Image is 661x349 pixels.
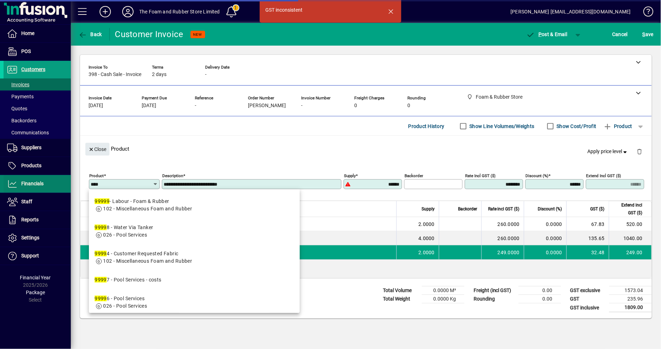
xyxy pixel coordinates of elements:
span: [PERSON_NAME] [248,103,286,109]
app-page-header-button: Delete [631,148,648,155]
em: 99999 [95,198,109,204]
span: NEW [193,32,202,37]
span: Supply [422,205,435,213]
span: Financial Year [20,275,51,280]
span: 2.0000 [419,221,435,228]
span: Extend incl GST ($) [614,201,643,217]
a: Suppliers [4,139,71,157]
mat-label: Description [162,173,183,178]
em: 9999 [95,225,107,230]
mat-label: Extend incl GST ($) [586,173,621,178]
button: Product History [406,120,447,133]
span: 2 days [152,72,166,77]
a: Financials [4,175,71,193]
a: POS [4,43,71,60]
span: 2.0000 [419,249,435,256]
td: 0.0000 [524,231,566,245]
span: 026 - Pool Services [103,303,147,309]
td: 135.65 [566,231,609,245]
app-page-header-button: Close [84,146,111,152]
em: 9999 [95,251,107,256]
span: 102 - Miscellaneous Foam and Rubber [103,206,192,211]
span: ave [643,29,654,40]
div: 249.0000 [486,249,520,256]
td: 235.96 [609,295,652,303]
span: Communications [7,130,49,135]
span: Suppliers [21,145,41,150]
mat-option: 99997 - Pool Services - costs [89,271,300,289]
button: Save [641,28,655,41]
span: P [539,31,542,37]
button: Post & Email [523,28,571,41]
td: Rounding [470,295,519,303]
span: Customers [21,66,45,72]
a: Communications [4,127,71,139]
button: Back [77,28,104,41]
span: S [643,31,645,37]
a: Quotes [4,103,71,115]
a: Payments [4,91,71,103]
td: 0.0000 Kg [422,295,464,303]
mat-label: Discount (%) [526,173,549,178]
td: 0.0000 [524,245,566,260]
td: 249.00 [609,245,651,260]
div: 260.0000 [486,235,520,242]
span: Invoices [7,82,29,87]
button: Delete [631,143,648,160]
td: 520.00 [609,217,651,231]
span: Support [21,253,39,258]
button: Apply price level [585,145,632,158]
mat-option: 99998 - Water Via Tanker [89,218,300,244]
div: [PERSON_NAME] [EMAIL_ADDRESS][DOMAIN_NAME] [511,6,631,17]
td: 0.0000 [524,217,566,231]
div: 7 - Pool Services - costs [95,276,162,284]
span: POS [21,48,31,54]
mat-option: 99994 - Customer Requested Fabric [89,244,300,271]
span: Products [21,163,41,168]
a: Settings [4,229,71,247]
td: 0.0000 M³ [422,286,464,295]
mat-label: Product [89,173,104,178]
td: 0.00 [519,295,561,303]
a: Knowledge Base [638,1,652,24]
span: - [205,72,207,77]
td: 67.83 [566,217,609,231]
span: Rate incl GST ($) [488,205,520,213]
div: Customer Invoice [115,29,183,40]
td: Freight (incl GST) [470,286,519,295]
span: Home [21,30,34,36]
button: Profile [117,5,139,18]
mat-label: Backorder [405,173,423,178]
span: Backorders [7,118,36,123]
span: Quotes [7,106,27,111]
span: Financials [21,181,44,186]
span: Package [26,290,45,295]
button: Close [85,143,109,156]
span: 0 [407,103,410,109]
mat-label: Rate incl GST ($) [465,173,496,178]
a: Invoices [4,78,71,91]
a: Products [4,157,71,175]
button: Cancel [611,28,630,41]
span: [DATE] [142,103,156,109]
span: Close [88,144,107,155]
td: GST exclusive [567,286,609,295]
a: Backorders [4,115,71,127]
td: 1040.00 [609,231,651,245]
div: 6 - Pool Services [95,295,147,302]
em: 9999 [95,277,107,283]
span: Product History [408,121,445,132]
div: 8 - Water Via Tanker [95,224,153,231]
mat-label: Supply [344,173,356,178]
div: 260.0000 [486,221,520,228]
span: Product [604,121,632,132]
div: Trim all Sheets to 2000mm x 1000mm [103,260,651,278]
mat-option: 99996 - Pool Services [89,289,300,315]
span: - [195,103,196,109]
span: 0 [354,103,357,109]
a: Home [4,25,71,42]
button: Add [94,5,117,18]
td: GST inclusive [567,303,609,312]
span: Payments [7,94,34,99]
span: [DATE] [89,103,103,109]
